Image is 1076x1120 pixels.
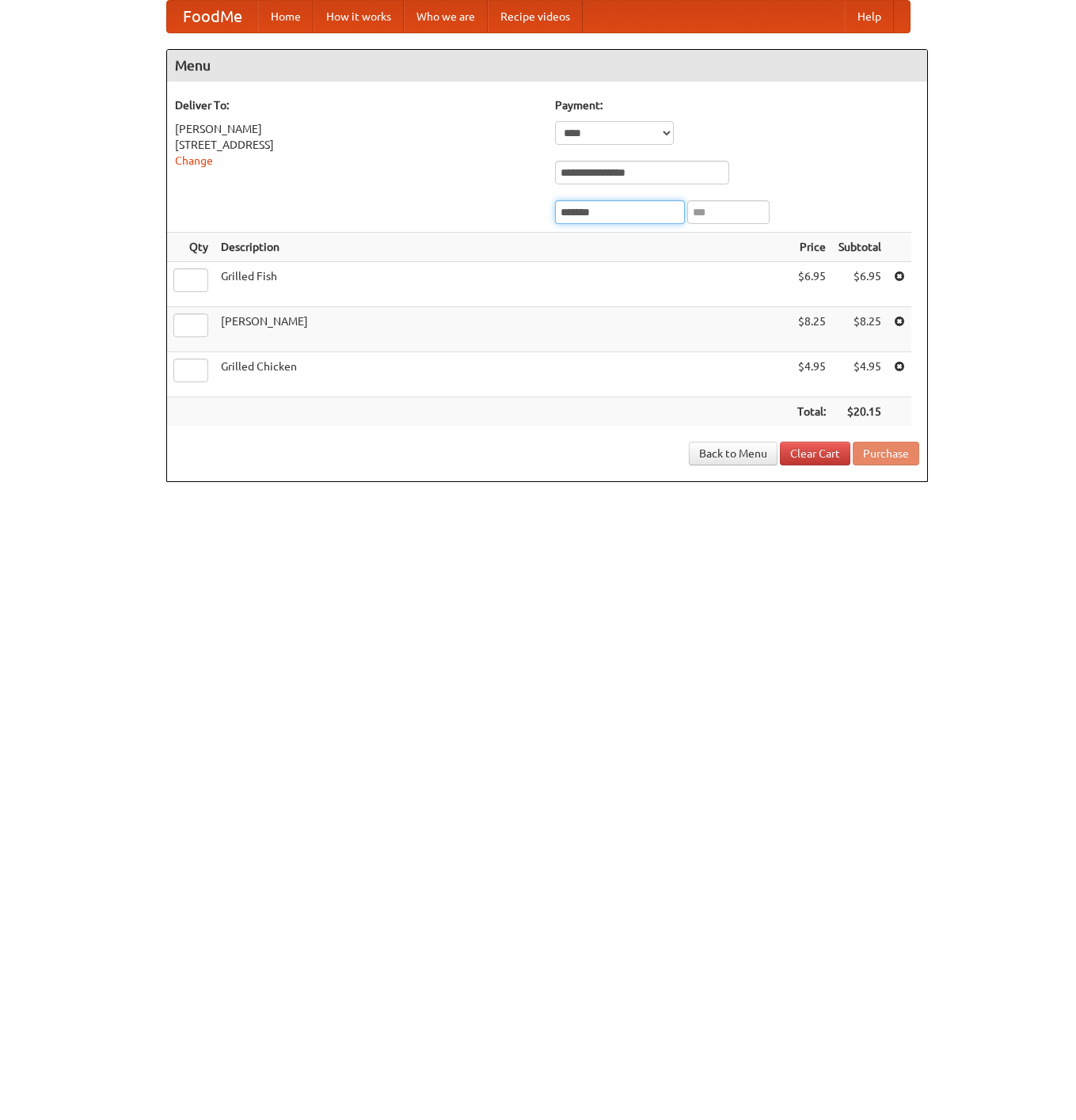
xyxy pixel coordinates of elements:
[832,352,888,397] td: $4.95
[845,1,894,32] a: Help
[215,262,791,307] td: Grilled Fish
[853,442,919,465] button: Purchase
[488,1,583,32] a: Recipe videos
[167,233,215,262] th: Qty
[791,307,832,352] td: $8.25
[215,307,791,352] td: [PERSON_NAME]
[175,97,539,113] h5: Deliver To:
[215,352,791,397] td: Grilled Chicken
[167,50,927,82] h4: Menu
[314,1,404,32] a: How it works
[832,262,888,307] td: $6.95
[791,262,832,307] td: $6.95
[404,1,488,32] a: Who we are
[167,1,258,32] a: FoodMe
[175,121,539,137] div: [PERSON_NAME]
[832,307,888,352] td: $8.25
[175,154,213,167] a: Change
[555,97,919,113] h5: Payment:
[791,352,832,397] td: $4.95
[689,442,778,465] a: Back to Menu
[215,233,791,262] th: Description
[258,1,314,32] a: Home
[791,233,832,262] th: Price
[832,397,888,427] th: $20.15
[175,137,539,153] div: [STREET_ADDRESS]
[791,397,832,427] th: Total:
[832,233,888,262] th: Subtotal
[780,442,850,465] a: Clear Cart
